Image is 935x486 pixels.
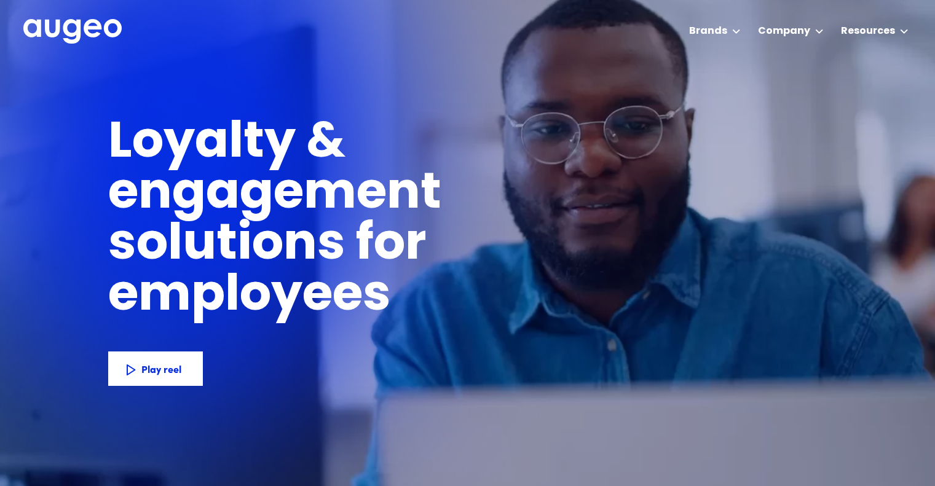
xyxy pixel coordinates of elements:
[108,351,203,386] a: Play reel
[689,24,727,39] div: Brands
[841,24,895,39] div: Resources
[108,119,639,272] h1: Loyalty & engagement solutions for
[23,19,122,45] a: home
[108,272,412,323] h1: employees
[23,19,122,44] img: Augeo's full logo in white.
[758,24,810,39] div: Company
